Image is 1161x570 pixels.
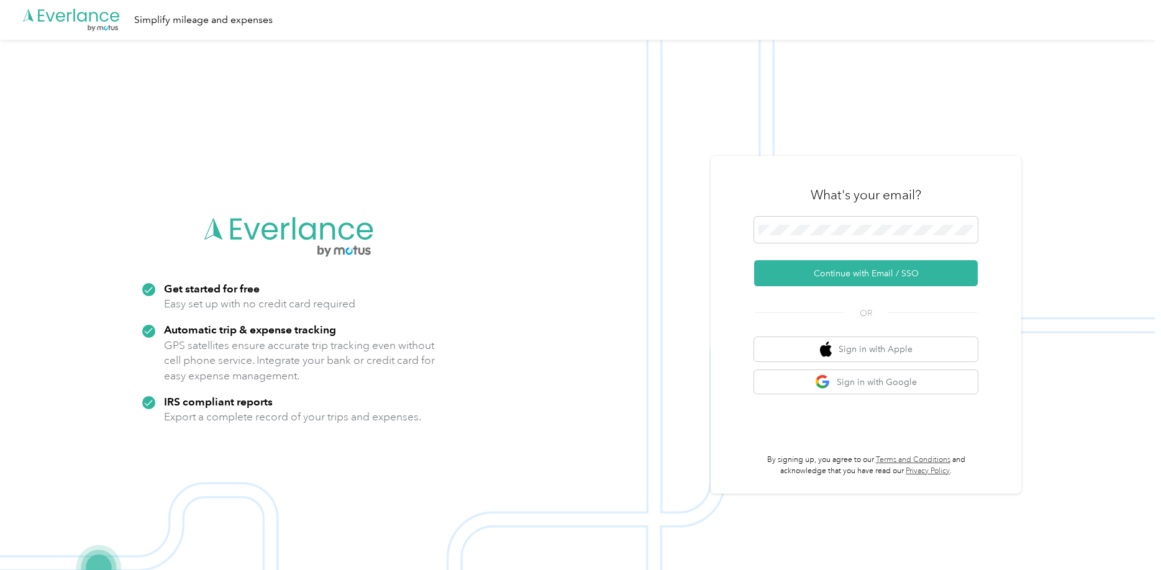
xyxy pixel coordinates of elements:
a: Privacy Policy [906,466,950,476]
span: OR [844,307,888,320]
p: By signing up, you agree to our and acknowledge that you have read our . [754,455,978,476]
p: Easy set up with no credit card required [164,296,355,312]
img: apple logo [820,342,832,357]
button: apple logoSign in with Apple [754,337,978,361]
h3: What's your email? [811,186,921,204]
a: Terms and Conditions [876,455,950,464]
strong: Get started for free [164,282,260,295]
button: Continue with Email / SSO [754,260,978,286]
div: Simplify mileage and expenses [134,12,273,28]
img: google logo [815,374,831,390]
button: google logoSign in with Google [754,370,978,394]
strong: Automatic trip & expense tracking [164,323,336,336]
p: GPS satellites ensure accurate trip tracking even without cell phone service. Integrate your bank... [164,338,435,384]
strong: IRS compliant reports [164,395,273,408]
p: Export a complete record of your trips and expenses. [164,409,421,425]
